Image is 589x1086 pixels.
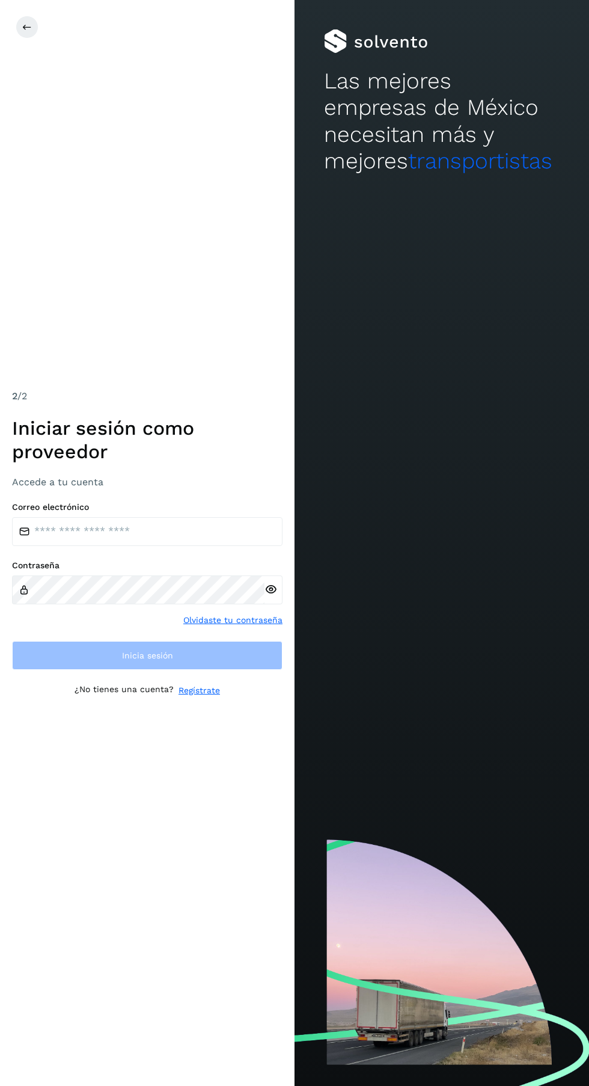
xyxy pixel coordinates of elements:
[12,389,282,403] div: /2
[12,560,282,571] label: Contraseña
[179,684,220,697] a: Regístrate
[75,684,174,697] p: ¿No tienes una cuenta?
[12,390,17,402] span: 2
[12,476,282,488] h3: Accede a tu cuenta
[122,651,173,660] span: Inicia sesión
[183,614,282,627] a: Olvidaste tu contraseña
[12,502,282,512] label: Correo electrónico
[324,68,560,175] h2: Las mejores empresas de México necesitan más y mejores
[12,641,282,670] button: Inicia sesión
[408,148,552,174] span: transportistas
[12,417,282,463] h1: Iniciar sesión como proveedor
